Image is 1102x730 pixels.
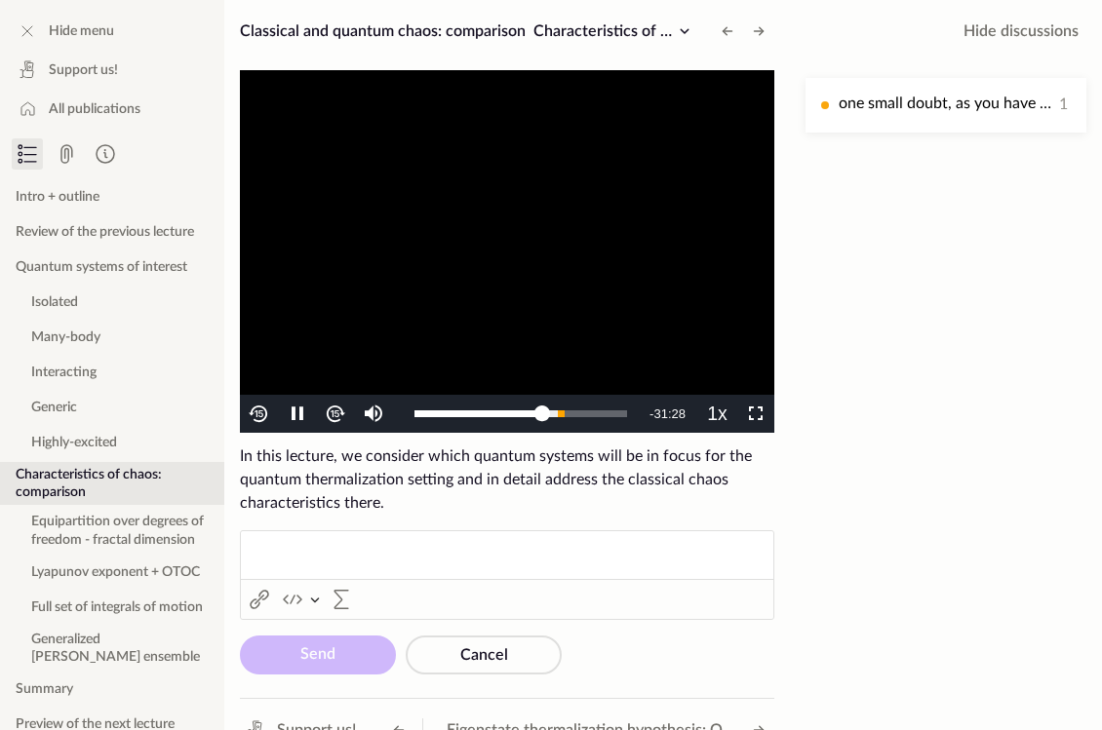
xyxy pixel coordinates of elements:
[324,403,346,425] img: forth
[240,635,396,674] button: Send
[533,23,788,39] span: Characteristics of chaos: comparison
[354,395,392,433] button: Mute
[278,395,316,433] button: Pause
[839,92,1051,116] p: one small doubt, as you have mentioned earlier, we are working with interacting system. so total ...
[414,410,627,417] div: Progress Bar
[49,60,118,80] span: Support us!
[653,406,686,421] span: 31:28
[460,647,508,663] span: Cancel
[49,21,114,41] span: Hide menu
[698,395,736,433] button: Playback Rate
[248,403,270,425] img: back
[49,99,140,119] span: All publications
[736,395,774,433] button: Fullscreen
[964,19,1079,43] span: Hide discussions
[240,23,526,39] span: Classical and quantum chaos: comparison
[300,646,335,662] span: Send
[406,635,562,674] button: Cancel
[240,70,774,433] div: Video Player
[240,448,752,511] span: In this lecture, we consider which quantum systems will be in focus for the quantum thermalizatio...
[232,16,704,47] button: Classical and quantum chaos: comparisonCharacteristics of chaos: comparison
[649,406,653,421] span: -
[806,78,1086,133] button: one small doubt, as you have mentioned earlier, we are working with interacting system. so total ...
